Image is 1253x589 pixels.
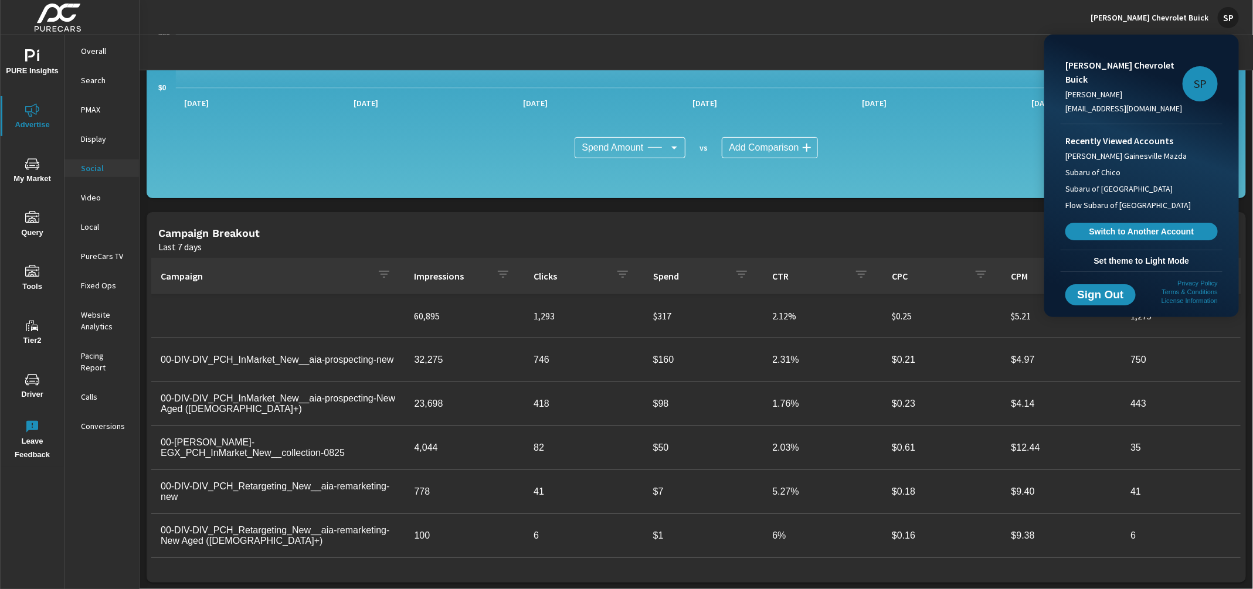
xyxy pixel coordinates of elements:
span: Switch to Another Account [1072,226,1211,237]
span: [PERSON_NAME] Gainesville Mazda [1065,150,1187,162]
button: Sign Out [1065,284,1136,305]
p: [EMAIL_ADDRESS][DOMAIN_NAME] [1065,103,1183,114]
div: SP [1183,66,1218,101]
a: Privacy Policy [1178,280,1218,287]
span: Flow Subaru of [GEOGRAPHIC_DATA] [1065,199,1191,211]
span: Sign Out [1075,290,1126,300]
p: Recently Viewed Accounts [1065,134,1218,148]
a: Terms & Conditions [1162,288,1218,295]
span: Set theme to Light Mode [1065,256,1218,266]
a: Switch to Another Account [1065,223,1218,240]
span: Subaru of [GEOGRAPHIC_DATA] [1065,183,1173,195]
p: [PERSON_NAME] Chevrolet Buick [1065,58,1183,86]
button: Set theme to Light Mode [1061,250,1223,271]
a: License Information [1162,297,1218,304]
p: [PERSON_NAME] [1065,88,1183,100]
span: Subaru of Chico [1065,166,1120,178]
